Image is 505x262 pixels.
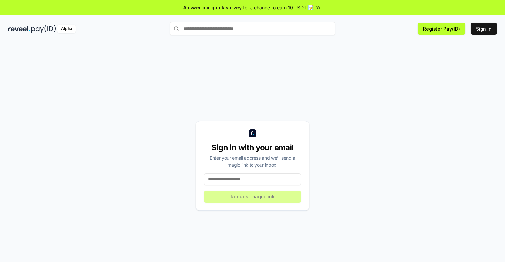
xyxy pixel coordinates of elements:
div: Sign in with your email [204,142,301,153]
div: Enter your email address and we’ll send a magic link to your inbox. [204,154,301,168]
button: Sign In [471,23,497,35]
img: pay_id [31,25,56,33]
div: Alpha [57,25,76,33]
span: Answer our quick survey [183,4,242,11]
span: for a chance to earn 10 USDT 📝 [243,4,314,11]
img: logo_small [249,129,256,137]
img: reveel_dark [8,25,30,33]
button: Register Pay(ID) [418,23,465,35]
